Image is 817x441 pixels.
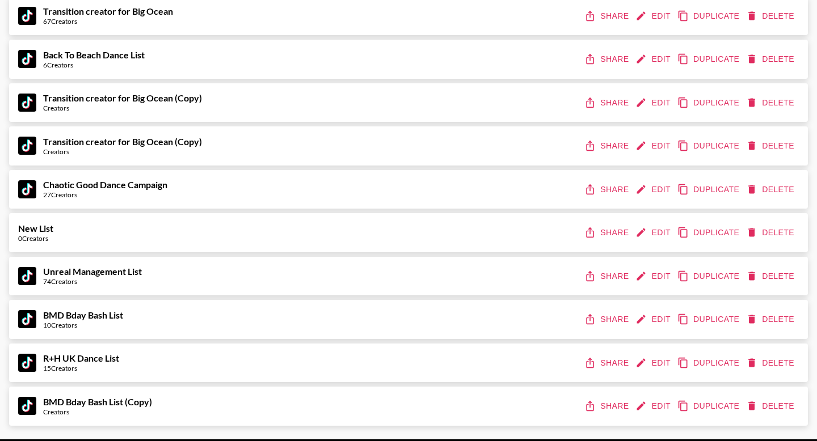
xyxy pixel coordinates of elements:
[675,6,744,27] button: duplicate
[582,135,633,156] button: share
[744,179,799,200] button: delete
[43,179,167,190] strong: Chaotic Good Dance Campaign
[675,309,744,330] button: duplicate
[43,353,119,363] strong: R+H UK Dance List
[43,104,202,112] div: Creators
[43,147,202,156] div: Creators
[582,309,633,330] button: share
[582,92,633,113] button: share
[675,179,744,200] button: duplicate
[43,6,173,16] strong: Transition creator for Big Ocean
[43,321,123,329] div: 10 Creators
[43,408,152,416] div: Creators
[675,49,744,70] button: duplicate
[18,7,36,25] img: TikTok
[43,309,123,320] strong: BMD Bday Bash List
[744,92,799,113] button: delete
[744,353,799,374] button: delete
[43,92,202,103] strong: Transition creator for Big Ocean (Copy)
[633,396,675,417] button: edit
[43,266,142,277] strong: Unreal Management List
[582,222,633,243] button: share
[43,136,202,147] strong: Transition creator for Big Ocean (Copy)
[633,309,675,330] button: edit
[633,222,675,243] button: edit
[582,6,633,27] button: share
[43,396,152,407] strong: BMD Bday Bash List (Copy)
[582,49,633,70] button: share
[675,135,744,156] button: duplicate
[18,180,36,198] img: TikTok
[18,397,36,415] img: TikTok
[18,354,36,372] img: TikTok
[675,266,744,287] button: duplicate
[43,190,167,199] div: 27 Creators
[633,179,675,200] button: edit
[633,266,675,287] button: edit
[43,277,142,286] div: 74 Creators
[633,6,675,27] button: edit
[633,135,675,156] button: edit
[582,396,633,417] button: share
[744,49,799,70] button: delete
[675,92,744,113] button: duplicate
[18,234,53,243] div: 0 Creators
[43,61,145,69] div: 6 Creators
[18,50,36,68] img: TikTok
[582,266,633,287] button: share
[18,223,53,234] strong: New List
[582,179,633,200] button: share
[43,17,173,26] div: 67 Creators
[744,6,799,27] button: delete
[744,396,799,417] button: delete
[744,309,799,330] button: delete
[744,135,799,156] button: delete
[675,396,744,417] button: duplicate
[582,353,633,374] button: share
[18,137,36,155] img: TikTok
[633,49,675,70] button: edit
[633,353,675,374] button: edit
[675,222,744,243] button: duplicate
[675,353,744,374] button: duplicate
[18,94,36,112] img: TikTok
[744,266,799,287] button: delete
[43,364,119,372] div: 15 Creators
[18,267,36,285] img: TikTok
[43,49,145,60] strong: Back To Beach Dance List
[18,310,36,328] img: TikTok
[633,92,675,113] button: edit
[744,222,799,243] button: delete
